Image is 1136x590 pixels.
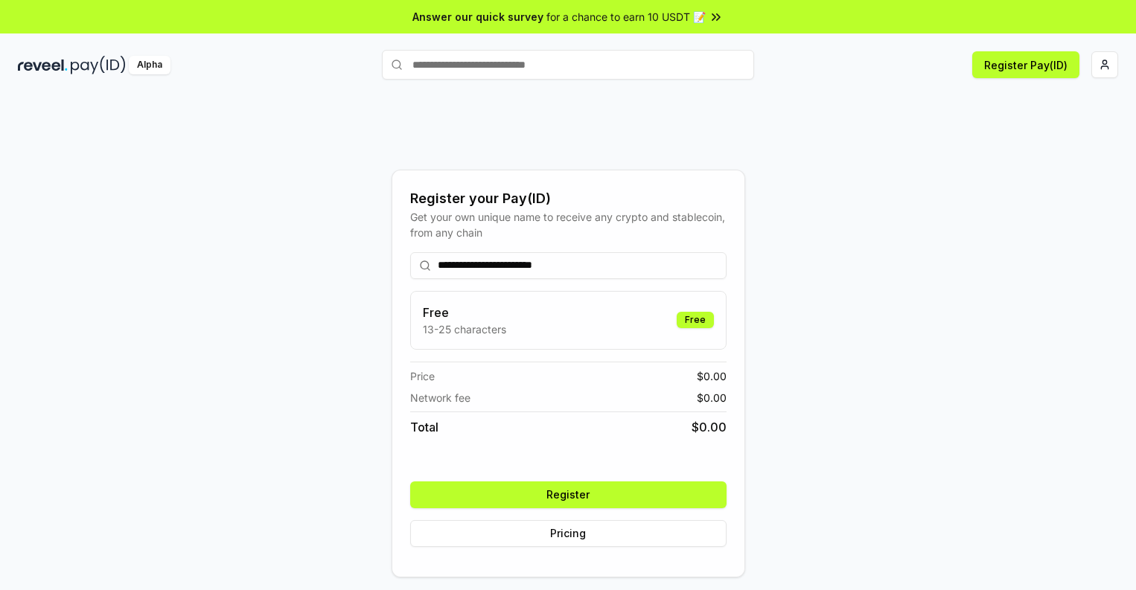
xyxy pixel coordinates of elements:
[697,390,727,405] span: $ 0.00
[410,209,727,240] div: Get your own unique name to receive any crypto and stablecoin, from any chain
[410,368,435,384] span: Price
[697,368,727,384] span: $ 0.00
[410,481,727,508] button: Register
[423,321,506,337] p: 13-25 characters
[972,51,1079,78] button: Register Pay(ID)
[412,9,543,25] span: Answer our quick survey
[692,418,727,436] span: $ 0.00
[410,390,470,405] span: Network fee
[129,56,170,74] div: Alpha
[546,9,706,25] span: for a chance to earn 10 USDT 📝
[18,56,68,74] img: reveel_dark
[410,188,727,209] div: Register your Pay(ID)
[423,304,506,321] h3: Free
[71,56,126,74] img: pay_id
[410,520,727,547] button: Pricing
[410,418,438,436] span: Total
[677,312,714,328] div: Free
